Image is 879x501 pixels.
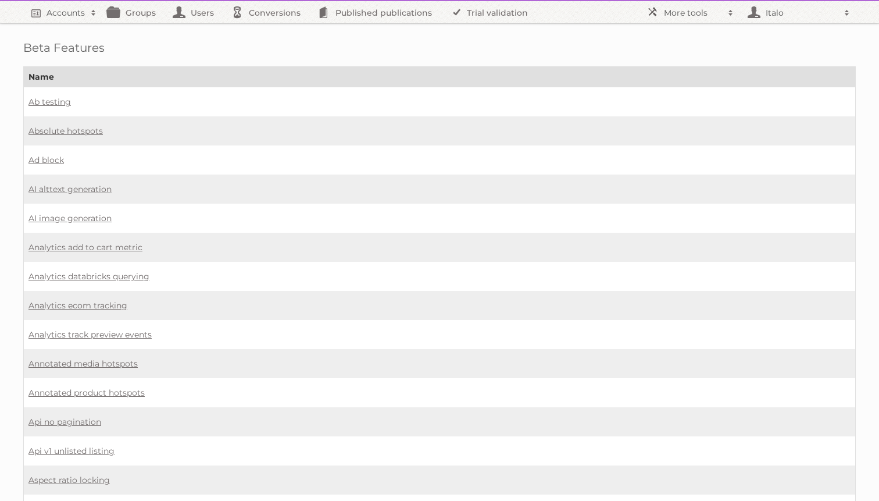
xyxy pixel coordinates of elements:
a: Aspect ratio locking [28,475,110,485]
a: Ab testing [28,97,71,107]
a: Italo [739,1,856,23]
a: Users [167,1,226,23]
a: Api v1 unlisted listing [28,446,115,456]
a: Published publications [312,1,444,23]
h2: Italo [763,7,838,19]
a: AI image generation [28,213,112,223]
a: Analytics ecom tracking [28,300,127,311]
a: Trial validation [444,1,539,23]
a: Accounts [23,1,102,23]
h2: Accounts [47,7,85,19]
a: Annotated media hotspots [28,358,138,369]
a: Analytics add to cart metric [28,242,142,253]
h2: More tools [664,7,722,19]
a: Annotated product hotspots [28,388,145,398]
a: Api no pagination [28,417,101,427]
h1: Beta Features [23,41,856,55]
a: More tools [641,1,739,23]
a: Analytics databricks querying [28,271,149,282]
a: Absolute hotspots [28,126,103,136]
th: Name [24,67,856,87]
a: Groups [102,1,167,23]
a: Analytics track preview events [28,329,152,340]
a: AI alttext generation [28,184,112,194]
a: Ad block [28,155,64,165]
a: Conversions [226,1,312,23]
